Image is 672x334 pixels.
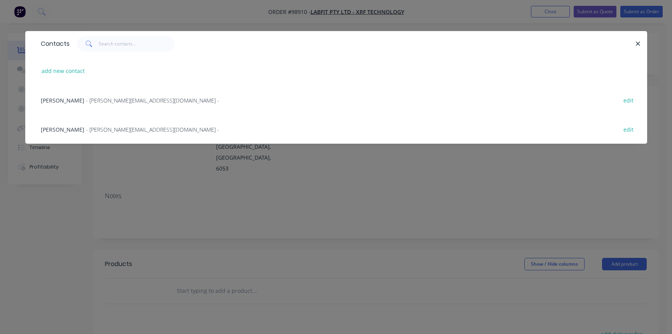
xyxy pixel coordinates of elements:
[41,97,84,104] span: [PERSON_NAME]
[620,124,638,134] button: edit
[86,97,219,104] span: - [PERSON_NAME][EMAIL_ADDRESS][DOMAIN_NAME] -
[86,126,219,133] span: - [PERSON_NAME][EMAIL_ADDRESS][DOMAIN_NAME] -
[37,31,70,56] div: Contacts
[38,66,89,76] button: add new contact
[620,95,638,105] button: edit
[41,126,84,133] span: [PERSON_NAME]
[99,36,175,52] input: Search contacts...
